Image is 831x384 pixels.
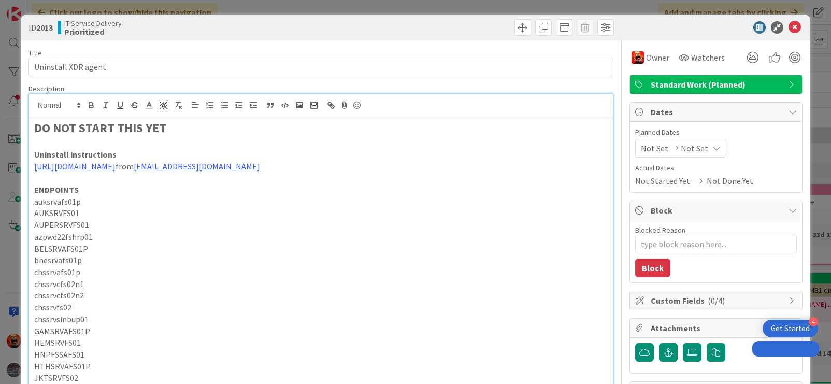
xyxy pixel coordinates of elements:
[681,142,708,154] span: Not Set
[34,120,166,136] strong: DO NOT START THIS YET
[34,231,608,243] p: azpwd22fshrp01
[34,361,608,373] p: HTHSRVAFS01P
[34,337,608,349] p: HEMSRVFS01
[651,106,783,118] span: Dates
[651,204,783,217] span: Block
[763,320,818,337] div: Open Get Started checklist, remaining modules: 4
[707,175,753,187] span: Not Done Yet
[34,243,608,255] p: BELSRVAFS01P
[34,207,608,219] p: AUKSRVFS01
[34,196,608,208] p: auksrvafs01p
[771,323,810,334] div: Get Started
[34,278,608,290] p: chssrvcfs02n1
[34,325,608,337] p: GAMSRVAFS01P
[651,322,783,334] span: Attachments
[34,314,608,325] p: chssrvsinbup01
[34,349,608,361] p: HNPFSSAFS01
[34,161,608,173] p: from
[28,84,64,93] span: Description
[34,161,116,172] a: [URL][DOMAIN_NAME]
[34,372,608,384] p: JKTSRVFS02
[635,175,690,187] span: Not Started Yet
[34,184,79,195] strong: ENDPOINTS
[34,219,608,231] p: AUPERSRVFS01
[64,27,122,36] b: Prioritized
[28,21,53,34] span: ID
[708,295,725,306] span: ( 0/4 )
[34,266,608,278] p: chssrvafs01p
[34,254,608,266] p: bnesrvafs01p
[646,51,669,64] span: Owner
[635,259,670,277] button: Block
[635,127,797,138] span: Planned Dates
[691,51,725,64] span: Watchers
[651,294,783,307] span: Custom Fields
[635,163,797,174] span: Actual Dates
[64,19,122,27] span: IT Service Delivery
[28,48,42,58] label: Title
[36,22,53,33] b: 2013
[632,51,644,64] img: VN
[641,142,668,154] span: Not Set
[809,317,818,326] div: 4
[28,58,613,76] input: type card name here...
[34,149,117,160] strong: Uninstall instructions
[635,225,685,235] label: Blocked Reason
[34,290,608,302] p: chssrvcfs02n2
[34,302,608,314] p: chssrvfs02
[651,78,783,91] span: Standard Work (Planned)
[134,161,260,172] a: [EMAIL_ADDRESS][DOMAIN_NAME]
